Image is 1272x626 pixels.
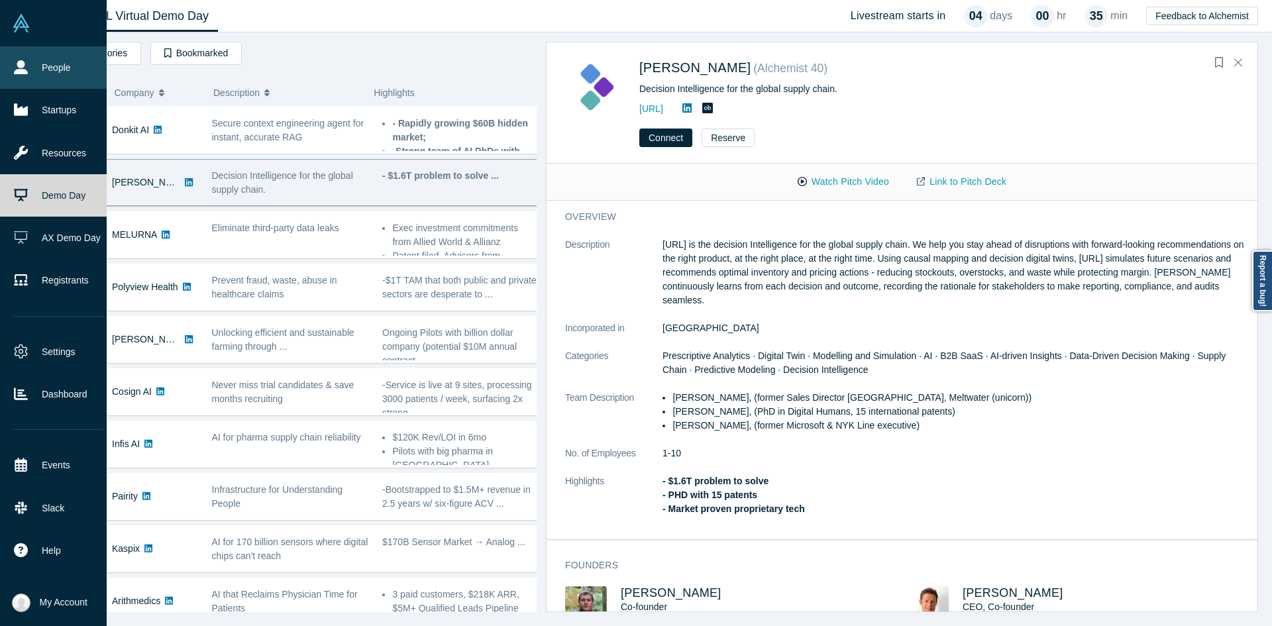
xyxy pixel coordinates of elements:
a: Kaspix [112,543,140,554]
span: Infrastructure for Understanding People [212,484,343,509]
a: [PERSON_NAME] [112,334,188,344]
p: -Bootstrapped to $1.5M+ revenue in 2.5 years w/ six-figure ACV ... [382,483,539,511]
button: Bookmarked [150,42,242,65]
img: Anna Sanchez's Account [12,594,30,612]
img: Evan Burkosky's Profile Image [907,586,949,626]
a: Arithmedics [112,596,160,606]
img: Sinjin Wolf's Profile Image [565,586,607,626]
p: -Service is live at 9 sites, processing 3000 patients / week, surfacing 2x strong ... [382,378,539,420]
li: [PERSON_NAME], (former Microsoft & NYK Line executive) [672,419,1249,433]
p: min [1110,8,1128,24]
p: [URL] is the decision Intelligence for the global supply chain. We help you stay ahead of disrupt... [662,238,1249,307]
a: Class XL Virtual Demo Day [56,1,218,32]
span: Help [42,544,61,558]
span: Description [213,79,260,107]
a: Pairity [112,491,138,501]
div: 04 [964,5,987,28]
p: Ongoing Pilots with billion dollar company (potential $10M annual contract ... [382,326,539,368]
h4: Livestream starts in [851,9,946,22]
div: 35 [1085,5,1108,28]
dt: Description [565,238,662,321]
a: Report a bug! [1252,250,1272,311]
span: My Account [40,596,87,609]
strong: - Market proven proprietary tech [662,503,805,514]
a: [URL] [639,103,663,114]
dt: No. of Employees [565,446,662,474]
a: [PERSON_NAME] [963,586,1063,600]
strong: - $1.6T problem to solve ... [382,170,499,181]
dt: Team Description [565,391,662,446]
span: Decision Intelligence for the global supply chain. [212,170,353,195]
span: AI for pharma supply chain reliability [212,432,361,443]
span: Highlights [374,87,414,98]
div: Decision Intelligence for the global supply chain. [639,82,1081,96]
h3: overview [565,210,1230,224]
dt: Highlights [565,474,662,530]
li: $120K Rev/LOI in 6mo [392,431,539,444]
span: Prescriptive Analytics · Digital Twin · Modelling and Simulation · AI · B2B SaaS · AI-driven Insi... [662,350,1226,375]
strong: - $1.6T problem to solve [662,476,768,486]
a: Link to Pitch Deck [903,170,1020,193]
span: Eliminate third-party data leaks [212,223,339,233]
img: Kimaru AI's Logo [565,57,625,117]
a: MELURNA [112,229,157,240]
dt: Categories [565,349,662,391]
button: Company [115,79,200,107]
strong: - Rapidly growing $60B hidden market; [392,118,528,142]
span: Unlocking efficient and sustainable farming through ... [212,327,354,352]
span: Prevent fraud, waste, abuse in healthcare claims [212,275,337,299]
a: Cosign AI [112,386,152,397]
li: Patent filed, Advisors from BetterHelp, Reversing Labs ... [392,249,539,277]
a: [PERSON_NAME] [621,586,721,600]
button: Connect [639,129,692,147]
span: Secure context engineering agent for instant, accurate RAG [212,118,364,142]
a: [PERSON_NAME] [639,60,751,75]
button: Close [1228,52,1248,74]
dt: Incorporated in [565,321,662,349]
li: 3 paid customers, $218K ARR, $5M+ Qualified Leads Pipeline [392,588,539,615]
dd: [GEOGRAPHIC_DATA] [662,321,1249,335]
p: days [990,8,1012,24]
button: Bookmark [1210,54,1228,72]
li: Pilots with big pharma in [GEOGRAPHIC_DATA] ... [392,444,539,472]
a: [PERSON_NAME] [112,177,188,187]
div: 00 [1031,5,1054,28]
button: Feedback to Alchemist [1146,7,1258,25]
span: Never miss trial candidates & save months recruiting [212,380,354,404]
li: [PERSON_NAME], (former Sales Director [GEOGRAPHIC_DATA], Meltwater (unicorn)) [672,391,1249,405]
img: Alchemist Vault Logo [12,14,30,32]
button: My Account [12,594,87,612]
span: Co-founder [621,601,667,612]
strong: - PHD with 15 patents [662,490,757,500]
a: Donkit AI [112,125,149,135]
p: hr [1057,8,1066,24]
dd: 1-10 [662,446,1249,460]
button: Description [213,79,360,107]
li: ... [392,144,539,172]
span: AI for 170 billion sensors where digital chips can't reach [212,537,368,561]
li: [PERSON_NAME], (PhD in Digital Humans, 15 international patents) [672,405,1249,419]
span: CEO, Co-founder [963,601,1034,612]
h3: Founders [565,558,1230,572]
p: -$1T TAM that both public and private sectors are desperate to ... [382,274,539,301]
small: ( Alchemist 40 ) [753,62,827,75]
span: Company [115,79,154,107]
button: Reserve [702,129,755,147]
p: $170B Sensor Market → Analog ... [382,535,539,549]
button: Watch Pitch Video [784,170,903,193]
a: Polyview Health [112,282,178,292]
a: Infis AI [112,439,140,449]
strong: -Strong team of AI PhDs with multiple patents, [392,146,519,170]
li: Exec investment commitments from Allied World & Allianz [392,221,539,249]
span: AI that Reclaims Physician Time for Patients [212,589,358,613]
